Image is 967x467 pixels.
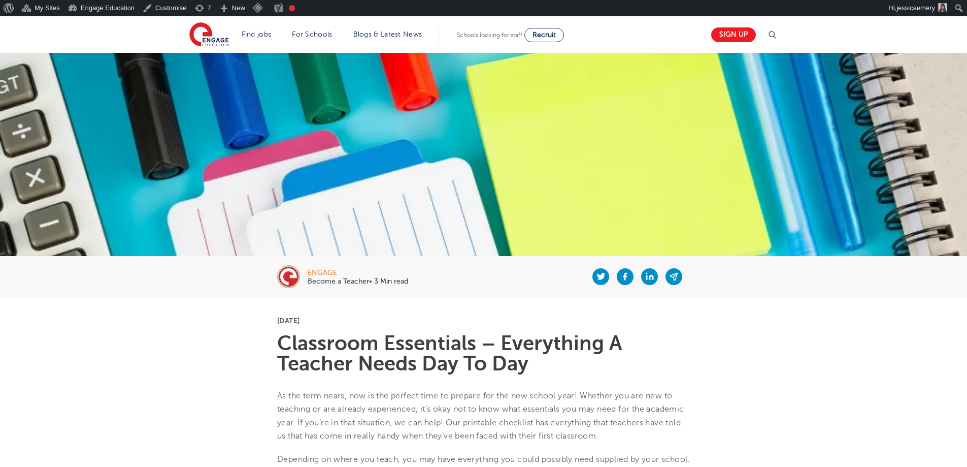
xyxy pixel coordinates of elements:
span: As the term nears, now is the perfect time to prepare for the new school year! Whether you are ne... [277,391,684,427]
span: Schools looking for staff [457,32,522,39]
a: For Schools [292,30,332,38]
a: Blogs & Latest News [353,30,422,38]
img: Engage Education [189,22,229,48]
div: engage [308,269,408,276]
p: [DATE] [277,317,690,324]
a: Sign up [711,27,756,42]
a: Find jobs [242,30,272,38]
span: Recruit [532,31,556,39]
h1: Classroom Essentials – Everything A Teacher Needs Day To Day [277,333,690,374]
div: Focus keyphrase not set [289,5,295,11]
span: , we can help! Our printable checklist has everything that teachers have told us that has come in... [277,418,681,441]
a: Recruit [524,28,564,42]
p: Become a Teacher• 3 Min read [308,278,408,285]
span: jessicaemery [896,4,935,12]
